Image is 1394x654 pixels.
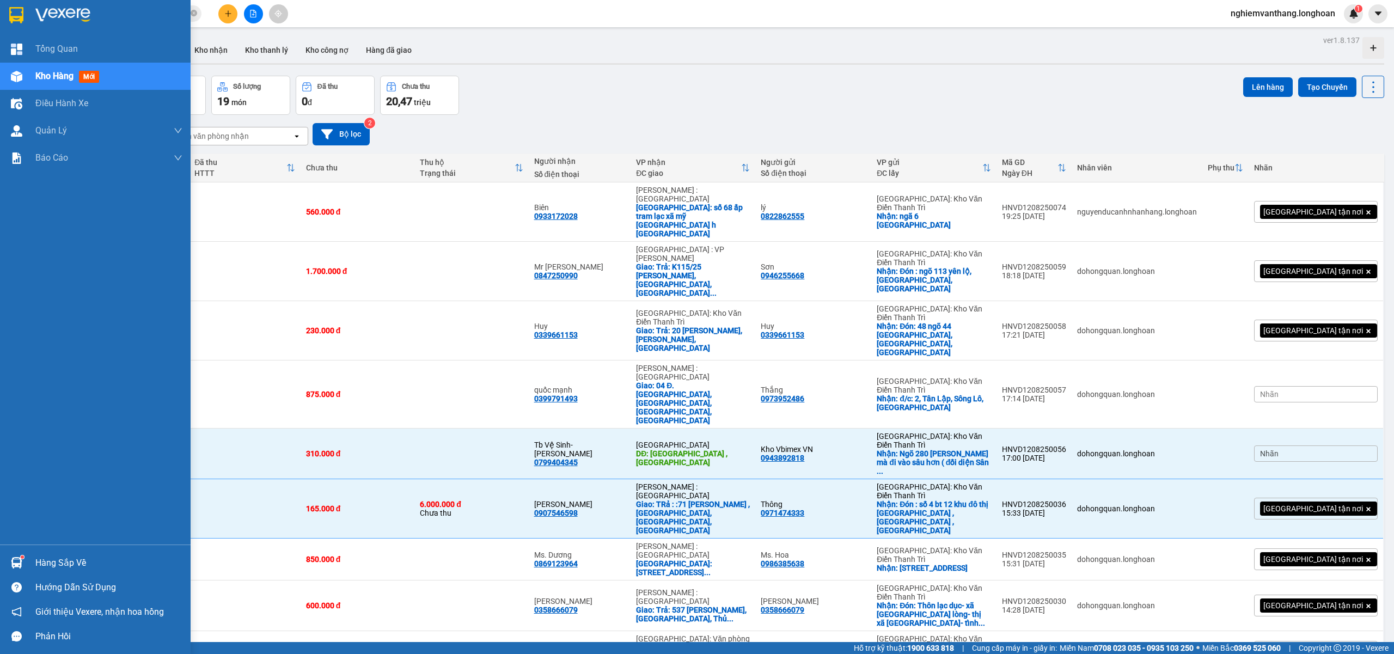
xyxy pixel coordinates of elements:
div: [PERSON_NAME] : [GEOGRAPHIC_DATA] [636,364,750,381]
button: Lên hàng [1243,77,1293,97]
img: logo-vxr [9,7,23,23]
span: Kho hàng [35,71,74,81]
span: ... [877,467,883,475]
div: 0399791493 [534,394,578,403]
span: plus [224,10,232,17]
span: Điều hành xe [35,96,88,110]
span: Miền Nam [1060,642,1194,654]
div: Nhận: Đón : số 4 bt 12 khu đô thị Vân Canh , Hoài Đức , Hà Nội [877,500,991,535]
span: close-circle [191,9,197,19]
span: down [174,126,182,135]
div: dohongquan.longhoan [1077,390,1197,399]
span: [GEOGRAPHIC_DATA] tận nơi [1263,554,1363,564]
div: 0869123964 [534,559,578,568]
div: dohongquan.longhoan [1077,555,1197,564]
div: Giao: số 68 ấp tram lạc xã mỹ bắc hạnh h đức hòa long an [636,203,750,238]
div: 0973952486 [761,394,804,403]
div: [PERSON_NAME] : [GEOGRAPHIC_DATA] [636,542,750,559]
div: Hàng sắp về [35,555,182,571]
div: 165.000 đ [306,504,409,513]
div: dohongquan.longhoan [1077,267,1197,276]
div: Người nhận [534,157,626,166]
div: [PERSON_NAME] : [GEOGRAPHIC_DATA] [636,588,750,606]
span: đ [308,98,312,107]
button: Tạo Chuyến [1298,77,1356,97]
div: Sơn [761,262,866,271]
div: 14:28 [DATE] [1002,606,1066,614]
div: 0339661153 [761,331,804,339]
div: HNVD1208250035 [1002,551,1066,559]
div: 0339661153 [534,331,578,339]
div: Thu hộ [420,158,514,167]
div: 850.000 đ [306,555,409,564]
div: [GEOGRAPHIC_DATA]: Kho Văn Điển Thanh Trì [636,309,750,326]
sup: 2 [364,118,375,129]
div: 0943892818 [761,454,804,462]
div: Nhận: Đón: Thôn lạc dục- xã Hưng lòng- thị xã Mỹ hào- tỉnh Hưng yên [877,601,991,627]
div: Nhận: Đón: 48 ngõ 44 Hào Nam, Đống Đa, Hà Nội [877,322,991,357]
div: [GEOGRAPHIC_DATA]: Kho Văn Điển Thanh Trì [877,584,991,601]
div: [GEOGRAPHIC_DATA]: Kho Văn Điển Thanh Trì [877,546,991,564]
div: 0907546598 [534,509,578,517]
div: Giao: Trả: 20 Nguyễn Phúc, Mỹ Xá, Nam Định [636,326,750,352]
span: question-circle [11,582,22,592]
div: 17:14 [DATE] [1002,394,1066,403]
div: [GEOGRAPHIC_DATA]: Kho Văn Điển Thanh Trì [877,482,991,500]
div: HNVD1208250030 [1002,597,1066,606]
div: 15:31 [DATE] [1002,559,1066,568]
div: 875.000 đ [306,390,409,399]
div: Ngày ĐH [1002,169,1057,178]
span: [GEOGRAPHIC_DATA] tận nơi [1263,601,1363,610]
button: Hàng đã giao [357,37,420,63]
div: Huy [761,322,866,331]
span: file-add [249,10,257,17]
span: Quản Lý [35,124,67,137]
span: | [962,642,964,654]
div: Hướng dẫn sử dụng [35,579,182,596]
th: Toggle SortBy [189,154,300,182]
div: 17:00 [DATE] [1002,454,1066,462]
div: Phản hồi [35,628,182,645]
div: 0986385638 [761,559,804,568]
div: Nhãn [1254,163,1378,172]
span: Miền Bắc [1202,642,1281,654]
th: Toggle SortBy [1202,154,1249,182]
div: 600.000 đ [306,601,409,610]
strong: 0708 023 035 - 0935 103 250 [1094,644,1194,652]
div: Nhận: đ/c: 2, Tân Lập, Sông Lô, Vĩnh Phúc [877,394,991,412]
div: DĐ: núi thành , quảng nam [636,449,750,467]
div: Đã thu [317,83,338,90]
div: dohongquan.longhoan [1077,326,1197,335]
div: 19:25 [DATE] [1002,212,1066,221]
div: Phụ thu [1208,163,1234,172]
div: Mã GD [1002,158,1057,167]
div: 17:21 [DATE] [1002,331,1066,339]
button: Kho công nợ [297,37,357,63]
div: Huy [534,322,626,331]
span: [GEOGRAPHIC_DATA] tận nơi [1263,207,1363,217]
div: 0946255668 [761,271,804,280]
th: Toggle SortBy [414,154,528,182]
div: Biên [534,203,626,212]
div: Truong Tu Linh [761,597,866,606]
div: Mr Hiền [534,262,626,271]
div: Giao: Trả: 537 Nguyễn Duy Trinh, Phường Bình Trưng Tây, Thủ Đức, Hồ Chí Minh [636,606,750,623]
img: dashboard-icon [11,44,22,55]
span: Giới thiệu Vexere, nhận hoa hồng [35,605,164,619]
div: [GEOGRAPHIC_DATA] [636,441,750,449]
img: icon-new-feature [1349,9,1359,19]
button: Kho thanh lý [236,37,297,63]
img: warehouse-icon [11,557,22,569]
span: 0 [302,95,308,108]
div: [GEOGRAPHIC_DATA]: Kho Văn Điển Thanh Trì [877,634,991,652]
div: Tạo kho hàng mới [1362,37,1384,59]
th: Toggle SortBy [631,154,755,182]
div: HNVD1208250036 [1002,500,1066,509]
span: triệu [414,98,431,107]
img: warehouse-icon [11,71,22,82]
div: [GEOGRAPHIC_DATA]: Văn phòng Bến xe [GEOGRAPHIC_DATA] [636,634,750,652]
button: aim [269,4,288,23]
span: [GEOGRAPHIC_DATA] tận nơi [1263,326,1363,335]
div: 1.700.000 đ [306,267,409,276]
div: Số điện thoại [761,169,866,178]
